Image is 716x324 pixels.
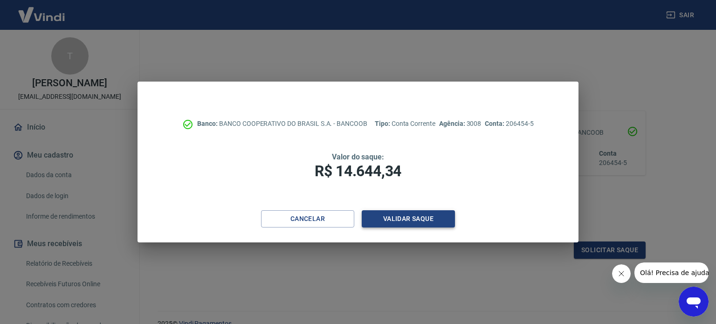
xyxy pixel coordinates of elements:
p: 206454-5 [485,119,533,129]
p: 3008 [439,119,481,129]
span: Valor do saque: [332,152,384,161]
span: Agência: [439,120,467,127]
span: Olá! Precisa de ajuda? [6,7,78,14]
p: Conta Corrente [375,119,435,129]
iframe: Mensagem da empresa [634,262,709,283]
span: R$ 14.644,34 [315,162,401,180]
iframe: Botão para abrir a janela de mensagens [679,287,709,317]
iframe: Fechar mensagem [612,264,631,283]
button: Cancelar [261,210,354,227]
span: Banco: [197,120,219,127]
span: Conta: [485,120,506,127]
p: BANCO COOPERATIVO DO BRASIL S.A. - BANCOOB [197,119,367,129]
button: Validar saque [362,210,455,227]
span: Tipo: [375,120,392,127]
